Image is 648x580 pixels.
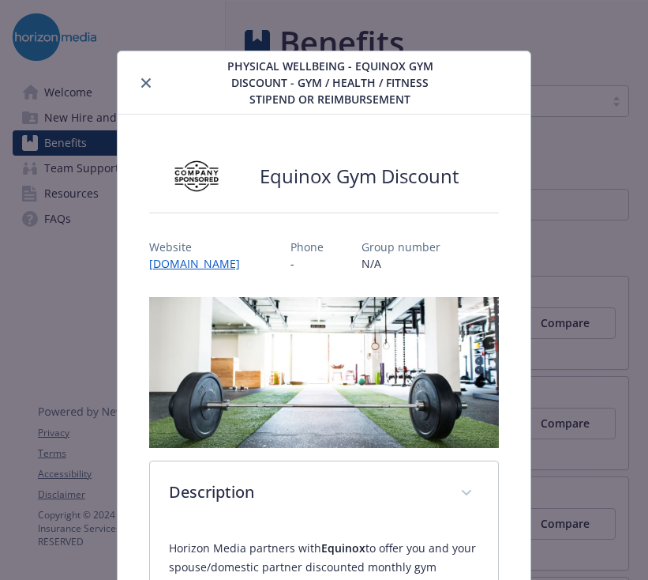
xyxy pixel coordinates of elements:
[290,239,324,255] p: Phone
[321,540,365,556] strong: Equinox
[260,163,459,190] h2: Equinox Gym Discount
[169,480,441,504] p: Description
[361,255,440,272] p: N/A
[290,255,324,272] p: -
[137,73,155,92] button: close
[210,58,450,107] span: Physical Wellbeing - Equinox Gym Discount - Gym / Health / Fitness Stipend or reimbursement
[361,239,440,255] p: Group number
[149,153,244,200] img: Company Sponsored
[149,256,253,271] a: [DOMAIN_NAME]
[150,461,498,526] div: Description
[149,239,253,255] p: Website
[149,297,499,448] img: banner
